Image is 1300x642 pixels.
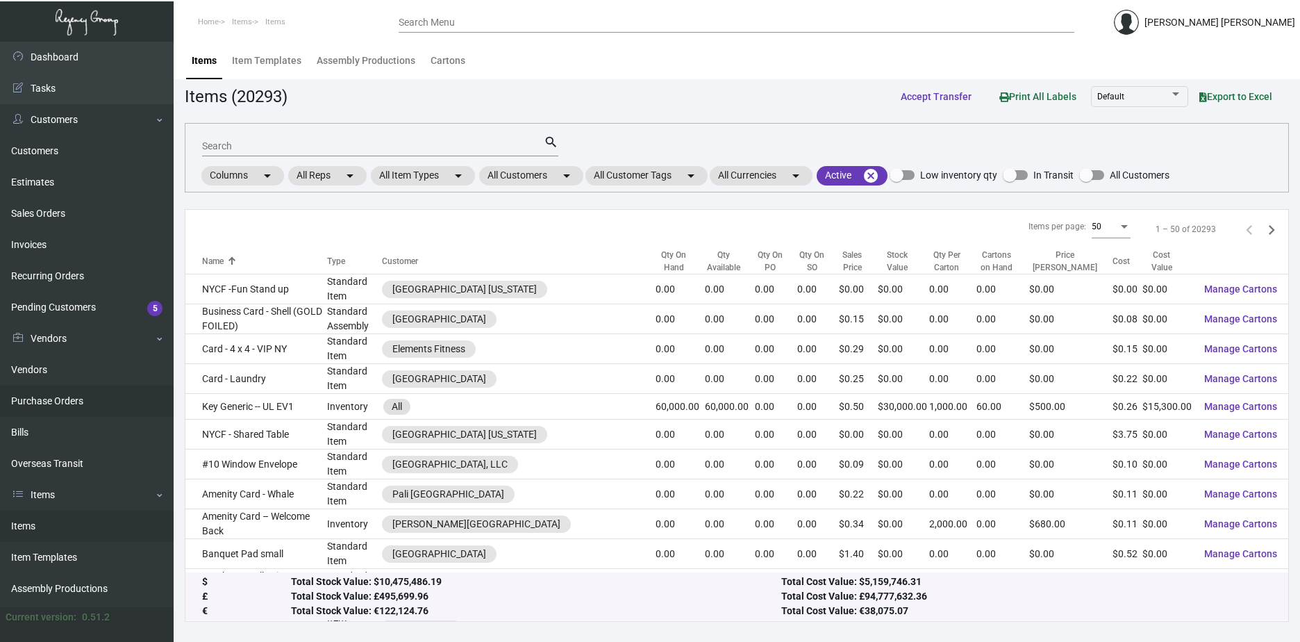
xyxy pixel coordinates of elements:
td: $0.00 [1142,539,1193,569]
td: $0.52 [1112,539,1142,569]
td: 0.00 [705,479,756,509]
td: 0.00 [656,539,704,569]
mat-icon: arrow_drop_down [450,167,467,184]
td: 0.00 [929,479,976,509]
mat-icon: cancel [862,167,879,184]
mat-select: Items per page: [1092,222,1131,232]
td: $1.40 [839,539,878,569]
mat-icon: arrow_drop_down [683,167,699,184]
td: 0.00 [755,509,797,539]
div: Total Cost Value: £94,777,632.36 [781,590,1272,604]
button: Manage Cartons [1193,571,1288,596]
td: $0.22 [1112,364,1142,394]
td: $0.29 [839,334,878,364]
div: Qty Per Carton [929,249,964,274]
mat-icon: arrow_drop_down [342,167,358,184]
div: Sales Price [839,249,878,274]
td: 60.00 [976,394,1029,420]
td: Standard Item [327,274,382,304]
td: 0.00 [705,539,756,569]
td: Card - 4 x 4 - VIP NY [185,334,327,364]
td: 60,000.00 [705,394,756,420]
td: $0.09 [839,450,878,479]
td: 0.00 [755,274,797,304]
div: Cost Value [1142,249,1181,274]
td: 0.00 [797,394,839,420]
td: 2,000.00 [929,509,976,539]
td: 0.00 [656,479,704,509]
td: $0.34 [839,509,878,539]
span: Manage Cartons [1204,459,1277,470]
td: 0.00 [797,479,839,509]
div: Stock Value [878,249,917,274]
td: $0.00 [878,509,929,539]
div: Items (20293) [185,84,287,109]
div: Cartons on Hand [976,249,1017,274]
div: Type [327,255,345,267]
button: Manage Cartons [1193,541,1288,566]
td: 0.00 [755,450,797,479]
td: Standard Item [327,450,382,479]
div: Cartons [431,53,465,68]
td: 60,000.00 [656,394,704,420]
td: $0.00 [1142,364,1193,394]
td: $0.11 [1112,509,1142,539]
div: Qty Available [705,249,756,274]
td: Key Generic -- UL EV1 [185,394,327,420]
td: $0.00 [878,304,929,334]
div: Total Stock Value: €122,124.76 [291,604,781,619]
td: 0.00 [705,509,756,539]
td: $0.00 [839,274,878,304]
td: 0.00 [705,304,756,334]
td: 0.00 [755,479,797,509]
td: $6.29 [839,569,878,599]
button: Manage Cartons [1193,306,1288,331]
td: #10 Window Envelope [185,450,327,479]
td: $0.26 [1112,394,1142,420]
div: £ [202,590,291,604]
td: $0.00 [1142,509,1193,539]
div: Qty On PO [755,249,785,274]
td: 0.00 [797,539,839,569]
td: 0.00 [755,569,797,599]
td: $0.00 [1029,274,1113,304]
div: [GEOGRAPHIC_DATA] [392,547,486,561]
td: 0.00 [656,450,704,479]
td: $0.00 [1029,334,1113,364]
div: € [202,604,291,619]
div: Type [327,255,382,267]
td: 0.00 [755,394,797,420]
td: $15,300.00 [1142,394,1193,420]
div: [GEOGRAPHIC_DATA] [US_STATE] [392,282,537,297]
td: $0.00 [878,364,929,394]
button: Print All Labels [988,83,1087,109]
span: Manage Cartons [1204,343,1277,354]
span: Manage Cartons [1204,283,1277,295]
td: $500.00 [1029,394,1113,420]
div: [GEOGRAPHIC_DATA] [US_STATE] [392,427,537,442]
mat-chip: All Item Types [371,166,475,186]
div: Total Stock Value: $10,475,486.19 [291,575,781,590]
td: 0.00 [656,274,704,304]
td: 0.00 [705,364,756,394]
td: $0.00 [1029,450,1113,479]
td: $0.00 [1142,420,1193,450]
button: Next page [1260,218,1283,240]
th: Customer [382,249,656,274]
div: Total Cost Value: $5,159,746.31 [781,575,1272,590]
td: 0.00 [976,420,1029,450]
div: Items [192,53,217,68]
td: 0.00 [705,569,756,599]
td: 0.00 [755,364,797,394]
td: NYCF - Shared Table [185,420,327,450]
td: 0.00 [929,304,976,334]
div: [GEOGRAPHIC_DATA] [392,372,486,386]
mat-chip: All Reps [288,166,367,186]
span: All Customers [1110,167,1169,183]
span: 50 [1092,222,1101,231]
td: Standard Item [327,479,382,509]
td: Standard Item [327,420,382,450]
span: Manage Cartons [1204,429,1277,440]
div: Price [PERSON_NAME] [1029,249,1113,274]
td: 0.00 [656,509,704,539]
